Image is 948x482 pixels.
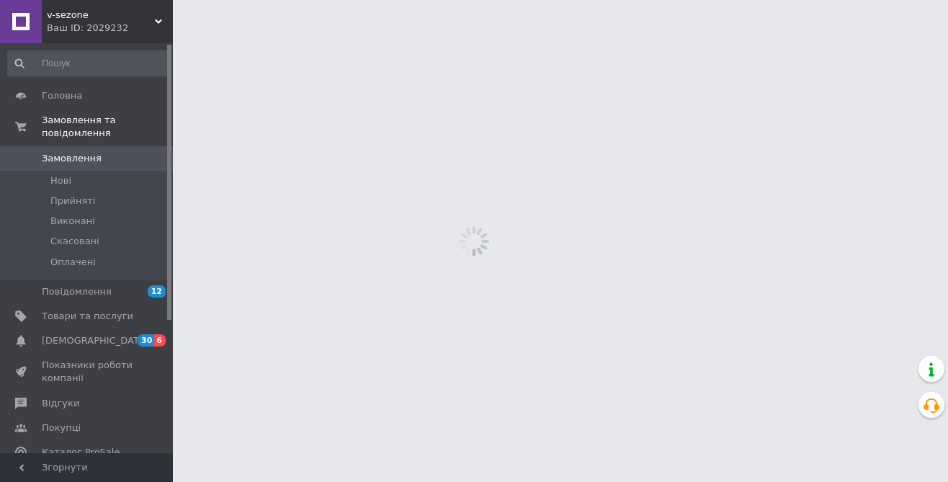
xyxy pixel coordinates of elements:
span: Каталог ProSale [42,446,120,459]
span: Показники роботи компанії [42,359,133,385]
span: Скасовані [50,235,99,248]
span: Головна [42,89,82,102]
input: Пошук [7,50,169,76]
span: [DEMOGRAPHIC_DATA] [42,334,148,347]
span: v-sezone [47,9,155,22]
span: 30 [138,334,154,347]
span: Прийняті [50,195,95,207]
span: Повідомлення [42,285,112,298]
span: Виконані [50,215,95,228]
span: Товари та послуги [42,310,133,323]
span: 12 [148,285,166,298]
span: Оплачені [50,256,96,269]
div: Ваш ID: 2029232 [47,22,173,35]
span: Замовлення [42,152,102,165]
span: 6 [154,334,166,347]
span: Покупці [42,421,81,434]
span: Замовлення та повідомлення [42,114,173,140]
span: Нові [50,174,71,187]
span: Відгуки [42,397,79,410]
